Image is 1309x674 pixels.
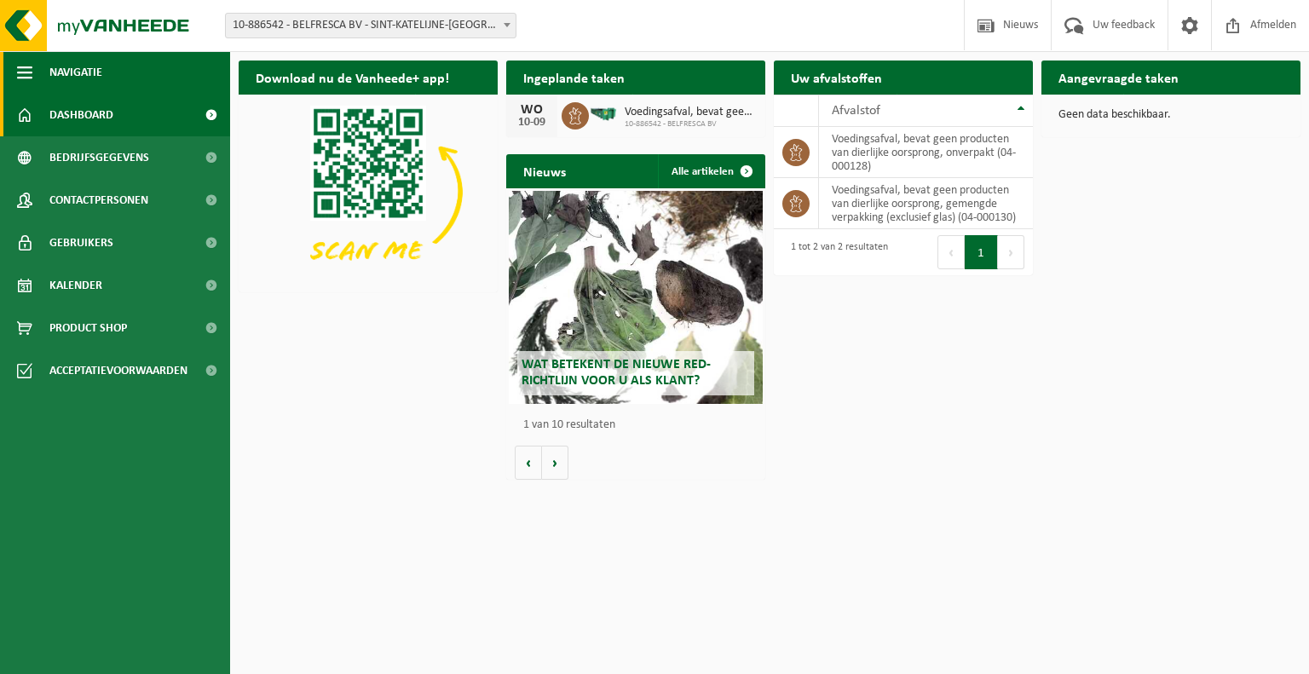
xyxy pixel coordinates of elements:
button: Volgende [542,446,568,480]
h2: Nieuws [506,154,583,187]
td: voedingsafval, bevat geen producten van dierlijke oorsprong, onverpakt (04-000128) [819,127,1033,178]
h2: Aangevraagde taken [1041,60,1196,94]
button: 1 [965,235,998,269]
a: Wat betekent de nieuwe RED-richtlijn voor u als klant? [509,191,763,404]
p: Geen data beschikbaar. [1058,109,1283,121]
a: Alle artikelen [658,154,764,188]
h2: Uw afvalstoffen [774,60,899,94]
span: Bedrijfsgegevens [49,136,149,179]
button: Previous [937,235,965,269]
button: Vorige [515,446,542,480]
span: Product Shop [49,307,127,349]
div: WO [515,103,549,117]
img: HK-RS-14-GN-00 [589,107,618,122]
div: 1 tot 2 van 2 resultaten [782,233,888,271]
span: Dashboard [49,94,113,136]
button: Next [998,235,1024,269]
p: 1 van 10 resultaten [523,419,757,431]
span: 10-886542 - BELFRESCA BV - SINT-KATELIJNE-WAVER [226,14,516,37]
span: Acceptatievoorwaarden [49,349,187,392]
span: Contactpersonen [49,179,148,222]
span: Gebruikers [49,222,113,264]
span: Afvalstof [832,104,880,118]
span: 10-886542 - BELFRESCA BV [625,119,757,130]
img: Download de VHEPlus App [239,95,498,289]
span: Voedingsafval, bevat geen producten van dierlijke oorsprong, gemengde verpakking... [625,106,757,119]
span: Kalender [49,264,102,307]
span: 10-886542 - BELFRESCA BV - SINT-KATELIJNE-WAVER [225,13,516,38]
span: Wat betekent de nieuwe RED-richtlijn voor u als klant? [522,358,711,388]
h2: Ingeplande taken [506,60,642,94]
h2: Download nu de Vanheede+ app! [239,60,466,94]
td: voedingsafval, bevat geen producten van dierlijke oorsprong, gemengde verpakking (exclusief glas)... [819,178,1033,229]
div: 10-09 [515,117,549,129]
span: Navigatie [49,51,102,94]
